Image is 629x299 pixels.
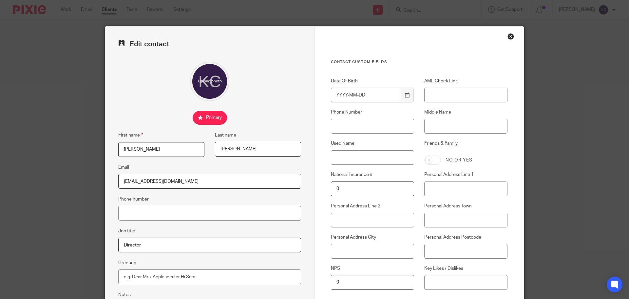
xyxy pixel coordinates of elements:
[424,203,507,209] label: Personal Address Town
[331,78,414,84] label: Date Of Birth
[118,40,301,49] h2: Edit contact
[331,109,414,116] label: Phone Number
[118,291,131,298] label: Notes
[215,132,236,139] label: Last name
[331,265,414,272] label: NPS
[331,234,414,241] label: Personal Address City
[118,131,143,139] label: First name
[331,171,414,178] label: National Insurance #
[424,171,507,178] label: Personal Address Line 1
[118,260,136,266] label: Greeting
[118,196,149,203] label: Phone number
[118,269,301,284] input: e.g. Dear Mrs. Appleseed or Hi Sam
[424,234,507,241] label: Personal Address Postcode
[424,109,507,116] label: Middle Name
[331,203,414,209] label: Personal Address Line 2
[424,140,507,151] label: Friends & Family
[331,88,401,102] input: YYYY-MM-DD
[118,164,129,171] label: Email
[424,265,507,272] label: Key Likes / Dislikes
[331,59,507,65] h3: Contact Custom fields
[507,33,514,40] div: Close this dialog window
[331,140,414,147] label: Used Name
[424,78,507,84] label: AML Check Link
[118,228,135,234] label: Job title
[446,157,472,163] label: No or yes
